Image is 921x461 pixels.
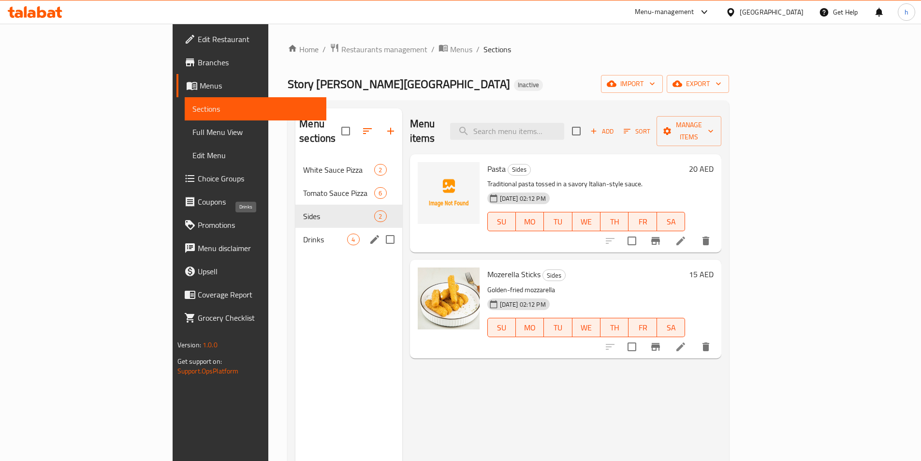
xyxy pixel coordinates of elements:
[644,229,667,253] button: Branch-specific-item
[675,235,687,247] a: Edit menu item
[303,210,374,222] div: Sides
[176,167,326,190] a: Choice Groups
[177,365,239,377] a: Support.OpsPlatform
[548,215,568,229] span: TU
[487,267,541,282] span: Mozerella Sticks
[586,124,617,139] span: Add item
[176,306,326,329] a: Grocery Checklist
[347,234,359,245] div: items
[198,266,319,277] span: Upsell
[600,318,629,337] button: TH
[621,124,653,139] button: Sort
[601,75,663,93] button: import
[487,284,686,296] p: Golden-fried mozzarella
[176,51,326,74] a: Branches
[450,123,564,140] input: search
[176,28,326,51] a: Edit Restaurant
[431,44,435,55] li: /
[177,355,222,368] span: Get support on:
[514,81,543,89] span: Inactive
[694,335,717,358] button: delete
[185,97,326,120] a: Sections
[348,235,359,244] span: 4
[572,318,600,337] button: WE
[303,164,374,176] span: White Sauce Pizza
[295,154,402,255] nav: Menu sections
[740,7,804,17] div: [GEOGRAPHIC_DATA]
[520,321,540,335] span: MO
[375,212,386,221] span: 2
[177,339,201,351] span: Version:
[548,321,568,335] span: TU
[487,178,686,190] p: Traditional pasta tossed in a savory Italian-style sauce.
[604,215,625,229] span: TH
[674,78,721,90] span: export
[418,268,480,329] img: Mozerella Sticks
[661,215,681,229] span: SA
[635,6,694,18] div: Menu-management
[176,283,326,306] a: Coverage Report
[516,318,544,337] button: MO
[689,162,714,176] h6: 20 AED
[566,121,586,141] span: Select section
[375,165,386,175] span: 2
[487,318,516,337] button: SU
[203,339,218,351] span: 1.0.0
[572,212,600,231] button: WE
[295,181,402,205] div: Tomato Sauce Pizza6
[632,321,653,335] span: FR
[624,126,650,137] span: Sort
[576,215,597,229] span: WE
[508,164,531,176] div: Sides
[200,80,319,91] span: Menus
[375,189,386,198] span: 6
[450,44,472,55] span: Menus
[288,43,729,56] nav: breadcrumb
[544,318,572,337] button: TU
[192,103,319,115] span: Sections
[176,74,326,97] a: Menus
[496,300,550,309] span: [DATE] 02:12 PM
[542,269,566,281] div: Sides
[508,164,530,175] span: Sides
[295,158,402,181] div: White Sauce Pizza2
[176,190,326,213] a: Coupons
[185,120,326,144] a: Full Menu View
[198,312,319,324] span: Grocery Checklist
[657,318,685,337] button: SA
[516,212,544,231] button: MO
[487,162,506,176] span: Pasta
[198,242,319,254] span: Menu disclaimer
[492,215,512,229] span: SU
[632,215,653,229] span: FR
[667,75,729,93] button: export
[622,231,642,251] span: Select to update
[198,289,319,300] span: Coverage Report
[198,57,319,68] span: Branches
[303,187,374,199] div: Tomato Sauce Pizza
[356,119,379,143] span: Sort sections
[410,117,439,146] h2: Menu items
[661,321,681,335] span: SA
[336,121,356,141] span: Select all sections
[303,234,347,245] span: Drinks
[483,44,511,55] span: Sections
[439,43,472,56] a: Menus
[185,144,326,167] a: Edit Menu
[330,43,427,56] a: Restaurants management
[374,210,386,222] div: items
[198,33,319,45] span: Edit Restaurant
[192,149,319,161] span: Edit Menu
[295,205,402,228] div: Sides2
[586,124,617,139] button: Add
[657,212,685,231] button: SA
[341,44,427,55] span: Restaurants management
[496,194,550,203] span: [DATE] 02:12 PM
[600,212,629,231] button: TH
[198,219,319,231] span: Promotions
[192,126,319,138] span: Full Menu View
[694,229,717,253] button: delete
[629,212,657,231] button: FR
[374,187,386,199] div: items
